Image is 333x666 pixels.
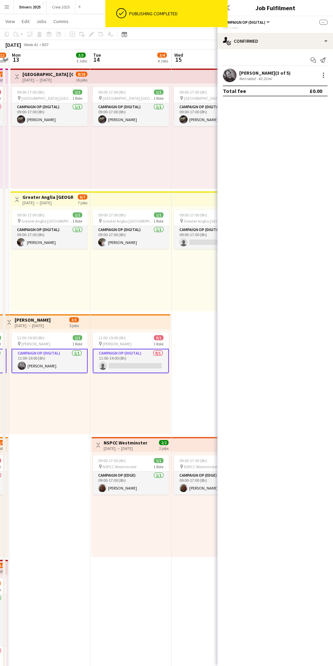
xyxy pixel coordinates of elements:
app-job-card: 09:00-17:00 (8h)0/1 Greater Anglia [GEOGRAPHIC_DATA]1 RoleCampaign Op (Digital)0/109:00-17:00 (8h) [174,210,250,249]
app-card-role: Campaign Op (Edge)1/109:00-17:00 (8h)[PERSON_NAME] [174,472,250,495]
app-job-card: 09:00-17:00 (8h)1/1 NSPCC Westminster1 RoleCampaign Op (Edge)1/109:00-17:00 (8h)[PERSON_NAME] [93,455,169,495]
span: 1 Role [72,341,82,346]
app-job-card: 09:00-17:00 (8h)1/1 [GEOGRAPHIC_DATA] [GEOGRAPHIC_DATA]1 RoleCampaign Op (Digital)1/109:00-17:00 ... [12,87,88,126]
span: 8/16 [76,72,87,77]
app-card-role: Campaign Op (Digital)1/109:00-17:00 (8h)[PERSON_NAME] [174,103,250,126]
span: Edit [22,18,30,24]
span: 1/1 [73,335,82,340]
span: 15 [173,56,183,63]
div: 09:00-17:00 (8h)1/1 NSPCC Westminster1 RoleCampaign Op (Edge)1/109:00-17:00 (8h)[PERSON_NAME] [174,455,250,495]
span: 1/1 [73,90,82,95]
span: 09:00-17:00 (8h) [179,458,207,463]
span: Greater Anglia [GEOGRAPHIC_DATA] [103,218,154,224]
app-card-role: Campaign Op (Digital)1/111:00-19:00 (8h)[PERSON_NAME] [12,349,88,373]
div: 16 jobs [76,77,87,82]
span: 09:00-17:00 (8h) [98,90,126,95]
div: 2 jobs [159,445,169,451]
app-job-card: 09:00-17:00 (8h)1/1 [GEOGRAPHIC_DATA] [GEOGRAPHIC_DATA]1 RoleCampaign Op (Digital)1/109:00-17:00 ... [93,87,169,126]
app-job-card: 09:00-17:00 (8h)1/1 Greater Anglia [GEOGRAPHIC_DATA]1 RoleCampaign Op (Digital)1/109:00-17:00 (8h... [93,210,169,249]
h3: [PERSON_NAME] [15,317,51,323]
div: Publishing completed [129,11,225,17]
button: Crew 2025 [47,0,75,14]
span: [GEOGRAPHIC_DATA] [GEOGRAPHIC_DATA] [184,96,235,101]
button: Campaign Op (Digital) [223,20,271,25]
span: 1 Role [72,218,82,224]
span: Greater Anglia [GEOGRAPHIC_DATA] [184,218,235,224]
a: Jobs [34,17,49,26]
span: -- [319,20,328,25]
h3: [GEOGRAPHIC_DATA] [GEOGRAPHIC_DATA] [22,71,73,77]
span: Comms [53,18,69,24]
div: £0.00 [310,88,322,94]
span: 11:00-19:00 (8h) [17,335,45,340]
span: 11:00-19:00 (8h) [98,335,126,340]
span: [PERSON_NAME] [103,341,132,346]
app-card-role: Campaign Op (Digital)0/109:00-17:00 (8h) [174,226,250,249]
div: 7 jobs [78,199,87,205]
span: [GEOGRAPHIC_DATA] [GEOGRAPHIC_DATA] [21,96,72,101]
span: 1 Role [72,96,82,101]
button: Drivers 2025 [14,0,47,14]
h3: Job Fulfilment [217,3,333,12]
h3: NSPCC Westminster [104,440,147,446]
a: View [3,17,18,26]
div: 5 jobs [69,322,79,328]
span: Mon [12,52,21,58]
span: NSPCC Westminster [103,464,137,469]
div: BST [42,42,49,47]
app-card-role: Campaign Op (Digital)1/109:00-17:00 (8h)[PERSON_NAME] [93,103,169,126]
span: 1 Role [154,464,163,469]
h3: Greater Anglia [GEOGRAPHIC_DATA] [22,194,73,200]
span: 09:00-17:00 (8h) [179,90,207,95]
div: [PERSON_NAME] (3 of 5) [239,70,291,76]
div: 42.31mi [257,76,273,81]
app-job-card: 09:00-17:00 (8h)1/1 Greater Anglia [GEOGRAPHIC_DATA]1 RoleCampaign Op (Digital)1/109:00-17:00 (8h... [12,210,88,249]
app-job-card: 09:00-17:00 (8h)1/1 [GEOGRAPHIC_DATA] [GEOGRAPHIC_DATA]1 RoleCampaign Op (Digital)1/109:00-17:00 ... [174,87,250,126]
div: [DATE] → [DATE] [104,446,147,451]
span: 1 Role [154,218,163,224]
div: Confirmed [217,33,333,49]
div: [DATE] → [DATE] [22,200,73,205]
span: Week 41 [22,42,39,47]
span: Greater Anglia [GEOGRAPHIC_DATA] [21,218,72,224]
span: 2/2 [159,440,169,445]
span: 1 Role [154,96,163,101]
span: 1/1 [73,212,82,217]
span: NSPCC Westminster [184,464,218,469]
span: 13 [11,56,21,63]
div: 11:00-19:00 (8h)1/1 [PERSON_NAME]1 RoleCampaign Op (Digital)1/111:00-19:00 (8h)[PERSON_NAME] [12,332,88,373]
app-card-role: Campaign Op (Digital)0/111:00-19:00 (8h) [93,349,169,373]
span: 09:00-17:00 (8h) [98,212,126,217]
app-card-role: Campaign Op (Edge)1/109:00-17:00 (8h)[PERSON_NAME] [93,472,169,495]
div: Total fee [223,88,246,94]
div: Not rated [239,76,257,81]
span: 3/5 [69,317,79,322]
span: 09:00-17:00 (8h) [17,90,45,95]
span: 09:00-17:00 (8h) [98,458,126,463]
span: 1/1 [154,90,163,95]
span: Wed [174,52,183,58]
span: 14 [92,56,101,63]
div: [DATE] → [DATE] [22,77,73,82]
span: 6/7 [78,194,87,199]
span: 0/1 [154,335,163,340]
app-job-card: 11:00-19:00 (8h)0/1 [PERSON_NAME]1 RoleCampaign Op (Digital)0/111:00-19:00 (8h) [93,332,169,373]
span: Jobs [36,18,47,24]
span: 1/1 [154,458,163,463]
a: Edit [19,17,32,26]
span: Tue [93,52,101,58]
div: 4 Jobs [158,58,168,63]
app-card-role: Campaign Op (Digital)1/109:00-17:00 (8h)[PERSON_NAME] [12,226,88,249]
span: [PERSON_NAME] [21,341,50,346]
span: 1/1 [154,212,163,217]
span: Campaign Op (Digital) [223,20,265,25]
span: 09:00-17:00 (8h) [17,212,45,217]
